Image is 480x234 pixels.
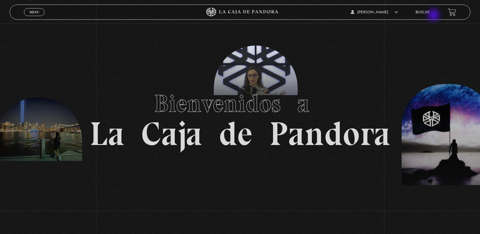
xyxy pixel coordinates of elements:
[27,15,41,20] span: Cerrar
[154,89,326,118] span: Bienvenidos a
[351,11,398,14] span: [PERSON_NAME]
[29,10,39,14] span: Menu
[90,84,390,150] h1: La Caja de Pandora
[448,8,456,16] a: View your shopping cart
[415,11,430,14] a: Buscar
